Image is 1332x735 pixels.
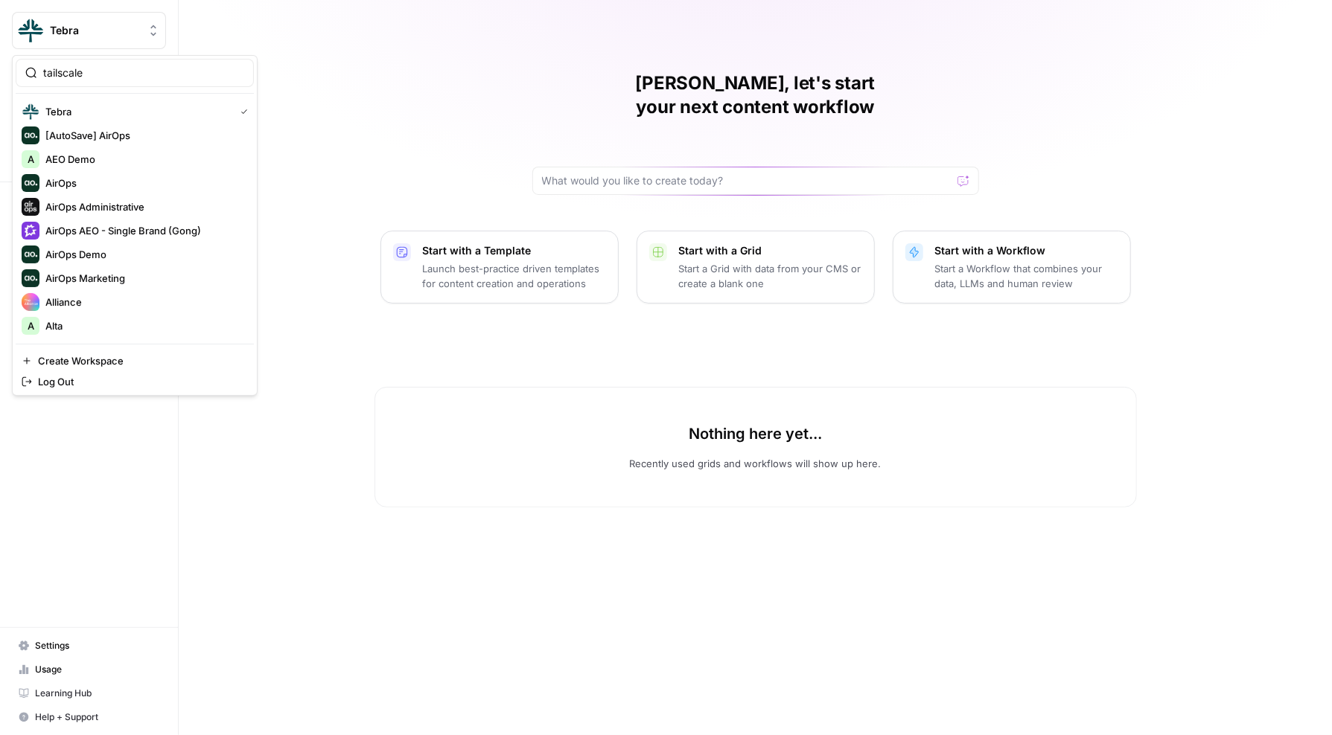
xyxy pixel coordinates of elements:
[28,152,34,167] span: A
[17,17,44,44] img: Tebra Logo
[542,173,952,188] input: What would you like to create today?
[45,152,242,167] span: AEO Demo
[38,374,242,389] span: Log Out
[35,663,159,676] span: Usage
[22,103,39,121] img: Tebra Logo
[45,223,242,238] span: AirOps AEO - Single Brand (Gong)
[12,55,258,396] div: Workspace: Tebra
[637,231,875,304] button: Start with a GridStart a Grid with data from your CMS or create a blank one
[43,65,244,80] input: Search Workspaces
[35,639,159,652] span: Settings
[689,423,822,444] p: Nothing here yet...
[22,174,39,192] img: AirOps Logo
[45,176,242,190] span: AirOps
[22,126,39,144] img: [AutoSave] AirOps Logo
[12,681,166,705] a: Learning Hub
[423,261,606,291] p: Launch best-practice driven templates for content creation and operations
[45,199,242,214] span: AirOps Administrative
[380,231,619,304] button: Start with a TemplateLaunch best-practice driven templates for content creation and operations
[45,271,242,286] span: AirOps Marketing
[630,456,882,471] p: Recently used grids and workflows will show up here.
[423,243,606,258] p: Start with a Template
[12,658,166,681] a: Usage
[893,231,1131,304] button: Start with a WorkflowStart a Workflow that combines your data, LLMs and human review
[935,243,1118,258] p: Start with a Workflow
[935,261,1118,291] p: Start a Workflow that combines your data, LLMs and human review
[22,269,39,287] img: AirOps Marketing Logo
[50,23,140,38] span: Tebra
[45,128,242,143] span: [AutoSave] AirOps
[679,243,862,258] p: Start with a Grid
[45,295,242,309] span: Alliance
[532,71,979,119] h1: [PERSON_NAME], let's start your next content workflow
[22,293,39,311] img: Alliance Logo
[22,245,39,263] img: AirOps Demo Logo
[16,350,254,371] a: Create Workspace
[28,318,34,333] span: A
[12,634,166,658] a: Settings
[16,371,254,392] a: Log Out
[22,198,39,216] img: AirOps Administrative Logo
[12,705,166,729] button: Help + Support
[45,104,229,119] span: Tebra
[35,710,159,724] span: Help + Support
[679,261,862,291] p: Start a Grid with data from your CMS or create a blank one
[12,12,166,49] button: Workspace: Tebra
[45,318,242,333] span: Alta
[38,353,242,368] span: Create Workspace
[45,247,242,262] span: AirOps Demo
[35,687,159,700] span: Learning Hub
[22,222,39,240] img: AirOps AEO - Single Brand (Gong) Logo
